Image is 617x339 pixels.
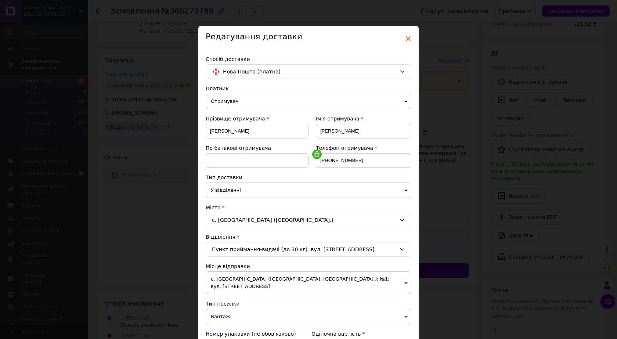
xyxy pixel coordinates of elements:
[206,183,411,198] span: У відділенні
[311,330,411,338] div: Оціночна вартість
[206,263,250,269] span: Місце відправки
[316,153,411,168] input: +380
[206,204,411,211] div: Місто
[223,68,396,76] span: Нова Пошта (платна)
[206,86,229,91] span: Платник
[206,301,239,307] span: Тип посилки
[206,174,242,180] span: Тип доставки
[206,116,265,122] span: Прізвище отримувача
[316,116,360,122] span: Ім'я отримувача
[206,309,411,324] span: Вантаж
[206,330,306,338] div: Номер упаковки (не обов'язково)
[206,145,271,151] span: По батькові отримувача
[206,94,411,109] span: Отримувач
[405,32,411,45] span: ×
[206,213,411,227] div: с. [GEOGRAPHIC_DATA] ([GEOGRAPHIC_DATA].)
[198,26,419,48] div: Редагування доставки
[206,233,411,241] div: Відділення
[316,145,373,151] span: Телефон отримувача
[206,242,411,257] div: Пункт приймання-видачі (до 30 кг): вул. [STREET_ADDRESS]
[206,55,411,63] div: Спосіб доставки
[206,271,411,294] span: с. [GEOGRAPHIC_DATA] ([GEOGRAPHIC_DATA], [GEOGRAPHIC_DATA].): №1: вул. [STREET_ADDRESS]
